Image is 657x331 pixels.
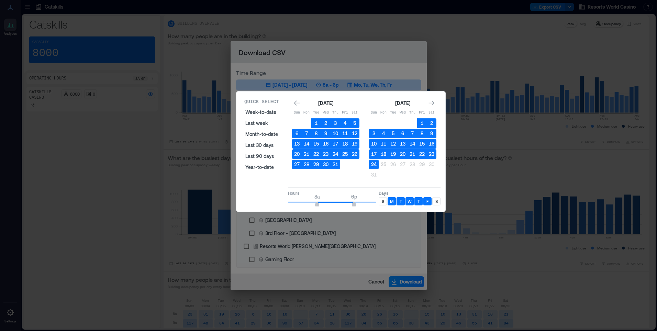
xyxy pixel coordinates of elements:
[350,110,359,116] p: Sat
[398,139,408,149] button: 13
[417,118,427,128] button: 1
[388,110,398,116] p: Tue
[398,110,408,116] p: Wed
[408,129,417,138] button: 7
[311,139,321,149] button: 15
[340,139,350,149] button: 18
[350,108,359,118] th: Saturday
[379,160,388,169] button: 25
[408,139,417,149] button: 14
[427,129,436,138] button: 9
[408,199,412,204] p: W
[379,149,388,159] button: 18
[292,149,302,159] button: 20
[311,108,321,118] th: Tuesday
[340,129,350,138] button: 11
[369,149,379,159] button: 17
[331,149,340,159] button: 24
[321,129,331,138] button: 9
[408,110,417,116] p: Thu
[388,139,398,149] button: 12
[417,199,420,204] p: T
[350,118,359,128] button: 5
[398,129,408,138] button: 6
[350,129,359,138] button: 12
[302,129,311,138] button: 7
[390,199,393,204] p: M
[241,140,282,151] button: Last 30 days
[379,190,441,196] p: Days
[302,108,311,118] th: Monday
[331,118,340,128] button: 3
[311,118,321,128] button: 1
[292,98,302,108] button: Go to previous month
[417,129,427,138] button: 8
[350,139,359,149] button: 19
[292,110,302,116] p: Sun
[331,110,340,116] p: Thu
[408,160,417,169] button: 28
[311,129,321,138] button: 8
[417,160,427,169] button: 29
[331,129,340,138] button: 10
[408,149,417,159] button: 21
[417,139,427,149] button: 15
[369,139,379,149] button: 10
[417,108,427,118] th: Friday
[417,110,427,116] p: Fri
[408,108,417,118] th: Thursday
[369,110,379,116] p: Sun
[435,199,438,204] p: S
[369,160,379,169] button: 24
[379,108,388,118] th: Monday
[350,149,359,159] button: 26
[292,139,302,149] button: 13
[369,108,379,118] th: Sunday
[302,110,311,116] p: Mon
[316,99,335,107] div: [DATE]
[388,108,398,118] th: Tuesday
[427,98,436,108] button: Go to next month
[311,149,321,159] button: 22
[382,199,384,204] p: S
[331,160,340,169] button: 31
[321,160,331,169] button: 30
[400,199,402,204] p: T
[302,160,311,169] button: 28
[321,108,331,118] th: Wednesday
[302,139,311,149] button: 14
[379,129,388,138] button: 4
[311,110,321,116] p: Tue
[340,110,350,116] p: Fri
[417,149,427,159] button: 22
[393,99,412,107] div: [DATE]
[321,139,331,149] button: 16
[369,129,379,138] button: 3
[340,108,350,118] th: Friday
[398,160,408,169] button: 27
[311,160,321,169] button: 29
[241,129,282,140] button: Month-to-date
[241,107,282,118] button: Week-to-date
[331,139,340,149] button: 17
[241,151,282,162] button: Last 90 days
[427,118,436,128] button: 2
[288,190,376,196] p: Hours
[427,139,436,149] button: 16
[244,98,279,105] p: Quick Select
[302,149,311,159] button: 21
[340,118,350,128] button: 4
[241,162,282,173] button: Year-to-date
[379,110,388,116] p: Mon
[388,149,398,159] button: 19
[340,149,350,159] button: 25
[398,149,408,159] button: 20
[292,108,302,118] th: Sunday
[398,108,408,118] th: Wednesday
[331,108,340,118] th: Thursday
[388,129,398,138] button: 5
[379,139,388,149] button: 11
[369,170,379,180] button: 31
[321,149,331,159] button: 23
[292,160,302,169] button: 27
